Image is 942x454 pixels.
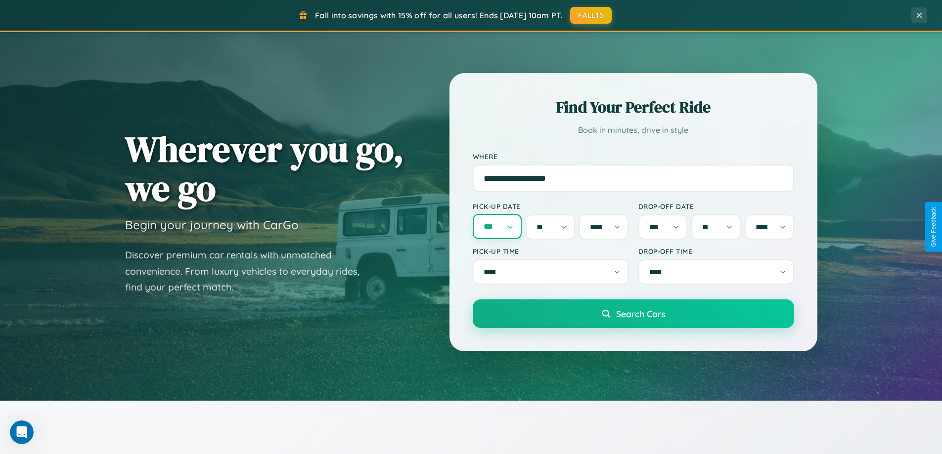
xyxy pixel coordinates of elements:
[473,152,794,161] label: Where
[473,202,628,210] label: Pick-up Date
[473,247,628,255] label: Pick-up Time
[930,207,937,247] div: Give Feedback
[10,420,34,444] iframe: Intercom live chat
[638,202,794,210] label: Drop-off Date
[315,10,563,20] span: Fall into savings with 15% off for all users! Ends [DATE] 10am PT.
[473,299,794,328] button: Search Cars
[616,308,665,319] span: Search Cars
[125,247,372,295] p: Discover premium car rentals with unmatched convenience. From luxury vehicles to everyday rides, ...
[473,123,794,137] p: Book in minutes, drive in style
[125,217,299,232] h3: Begin your journey with CarGo
[125,129,404,207] h1: Wherever you go, we go
[473,96,794,118] h2: Find Your Perfect Ride
[570,7,612,24] button: FALL15
[638,247,794,255] label: Drop-off Time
